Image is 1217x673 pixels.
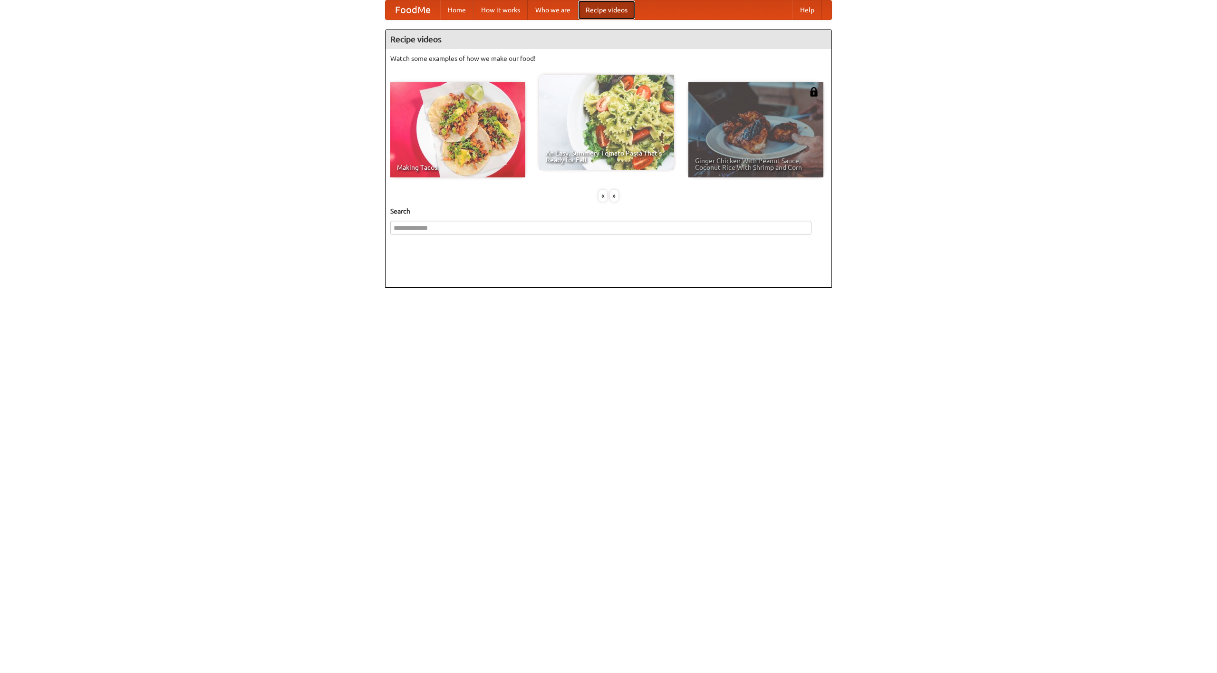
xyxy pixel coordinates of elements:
a: How it works [473,0,528,20]
a: An Easy, Summery Tomato Pasta That's Ready for Fall [539,75,674,170]
a: FoodMe [386,0,440,20]
h5: Search [390,206,827,216]
span: An Easy, Summery Tomato Pasta That's Ready for Fall [546,150,667,163]
a: Help [792,0,822,20]
a: Who we are [528,0,578,20]
img: 483408.png [809,87,819,97]
p: Watch some examples of how we make our food! [390,54,827,63]
a: Making Tacos [390,82,525,177]
span: Making Tacos [397,164,519,171]
h4: Recipe videos [386,30,831,49]
a: Home [440,0,473,20]
a: Recipe videos [578,0,635,20]
div: « [599,190,607,202]
div: » [610,190,618,202]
